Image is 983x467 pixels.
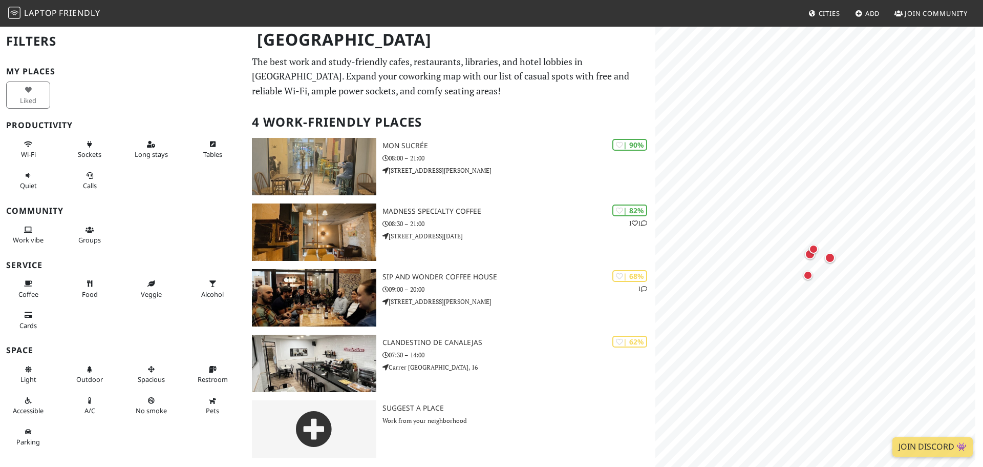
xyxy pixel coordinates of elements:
[382,273,655,281] h3: Sip and Wonder Coffee House
[249,26,653,54] h1: [GEOGRAPHIC_DATA]
[201,290,224,299] span: Alcohol
[612,336,647,348] div: | 62%
[82,290,98,299] span: Food
[190,361,234,388] button: Restroom
[6,346,240,355] h3: Space
[135,150,168,159] span: Long stays
[68,136,112,163] button: Sockets
[20,181,37,190] span: Quiet
[803,247,817,261] div: Map marker
[612,270,647,282] div: | 68%
[892,437,973,457] a: Join Discord 👾
[819,9,840,18] span: Cities
[76,375,103,384] span: Outdoor area
[6,221,50,249] button: Work vibe
[198,375,228,384] span: Restroom
[804,4,844,23] a: Cities
[21,150,36,159] span: Stable Wi-Fi
[190,392,234,419] button: Pets
[6,167,50,194] button: Quiet
[6,260,240,270] h3: Service
[382,362,655,372] p: Carrer [GEOGRAPHIC_DATA], 16
[6,423,50,451] button: Parking
[252,269,376,327] img: Sip and Wonder Coffee House
[252,204,376,261] img: Madness Specialty Coffee
[6,26,240,57] h2: Filters
[6,206,240,216] h3: Community
[382,219,655,229] p: 08:30 – 21:00
[801,269,815,282] div: Map marker
[246,400,655,458] a: Suggest a Place Work from your neighborhood
[129,361,173,388] button: Spacious
[19,321,37,330] span: Credit cards
[68,361,112,388] button: Outdoor
[246,335,655,392] a: Clandestino de Canalejas | 62% Clandestino de Canalejas 07:30 – 14:00 Carrer [GEOGRAPHIC_DATA], 16
[382,338,655,347] h3: Clandestino de Canalejas
[823,251,837,265] div: Map marker
[905,9,968,18] span: Join Community
[252,138,376,195] img: Mon Sucrée
[382,350,655,360] p: 07:30 – 14:00
[851,4,884,23] a: Add
[129,275,173,302] button: Veggie
[6,120,240,130] h3: Productivity
[8,5,100,23] a: LaptopFriendly LaptopFriendly
[68,221,112,249] button: Groups
[78,150,101,159] span: Power sockets
[84,406,95,415] span: Air conditioned
[382,166,655,175] p: [STREET_ADDRESS][PERSON_NAME]
[141,290,162,299] span: Veggie
[24,7,57,18] span: Laptop
[13,235,44,245] span: People working
[252,107,649,138] h2: 4 Work-Friendly Places
[136,406,167,415] span: Smoke free
[78,235,101,245] span: Group tables
[252,54,649,98] p: The best work and study-friendly cafes, restaurants, libraries, and hotel lobbies in [GEOGRAPHIC_...
[865,9,880,18] span: Add
[6,275,50,302] button: Coffee
[382,404,655,413] h3: Suggest a Place
[638,284,647,294] p: 1
[190,275,234,302] button: Alcohol
[382,207,655,216] h3: Madness Specialty Coffee
[18,290,38,299] span: Coffee
[6,307,50,334] button: Cards
[382,153,655,163] p: 08:00 – 21:00
[612,139,647,151] div: | 90%
[246,138,655,195] a: Mon Sucrée | 90% Mon Sucrée 08:00 – 21:00 [STREET_ADDRESS][PERSON_NAME]
[138,375,165,384] span: Spacious
[129,136,173,163] button: Long stays
[807,242,820,256] div: Map marker
[252,335,376,392] img: Clandestino de Canalejas
[203,150,222,159] span: Work-friendly tables
[16,437,40,446] span: Parking
[629,218,647,228] p: 1 1
[6,136,50,163] button: Wi-Fi
[6,67,240,76] h3: My Places
[13,406,44,415] span: Accessible
[382,416,655,425] p: Work from your neighborhood
[68,167,112,194] button: Calls
[206,406,219,415] span: Pet friendly
[246,269,655,327] a: Sip and Wonder Coffee House | 68% 1 Sip and Wonder Coffee House 09:00 – 20:00 [STREET_ADDRESS][PE...
[6,361,50,388] button: Light
[382,297,655,307] p: [STREET_ADDRESS][PERSON_NAME]
[612,205,647,216] div: | 82%
[8,7,20,19] img: LaptopFriendly
[246,204,655,261] a: Madness Specialty Coffee | 82% 11 Madness Specialty Coffee 08:30 – 21:00 [STREET_ADDRESS][DATE]
[382,141,655,150] h3: Mon Sucrée
[68,275,112,302] button: Food
[6,392,50,419] button: Accessible
[59,7,100,18] span: Friendly
[83,181,97,190] span: Video/audio calls
[20,375,36,384] span: Natural light
[252,400,376,458] img: gray-place-d2bdb4477600e061c01bd816cc0f2ef0cfcb1ca9e3ad78868dd16fb2af073a21.png
[68,392,112,419] button: A/C
[129,392,173,419] button: No smoke
[890,4,972,23] a: Join Community
[382,231,655,241] p: [STREET_ADDRESS][DATE]
[190,136,234,163] button: Tables
[382,285,655,294] p: 09:00 – 20:00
